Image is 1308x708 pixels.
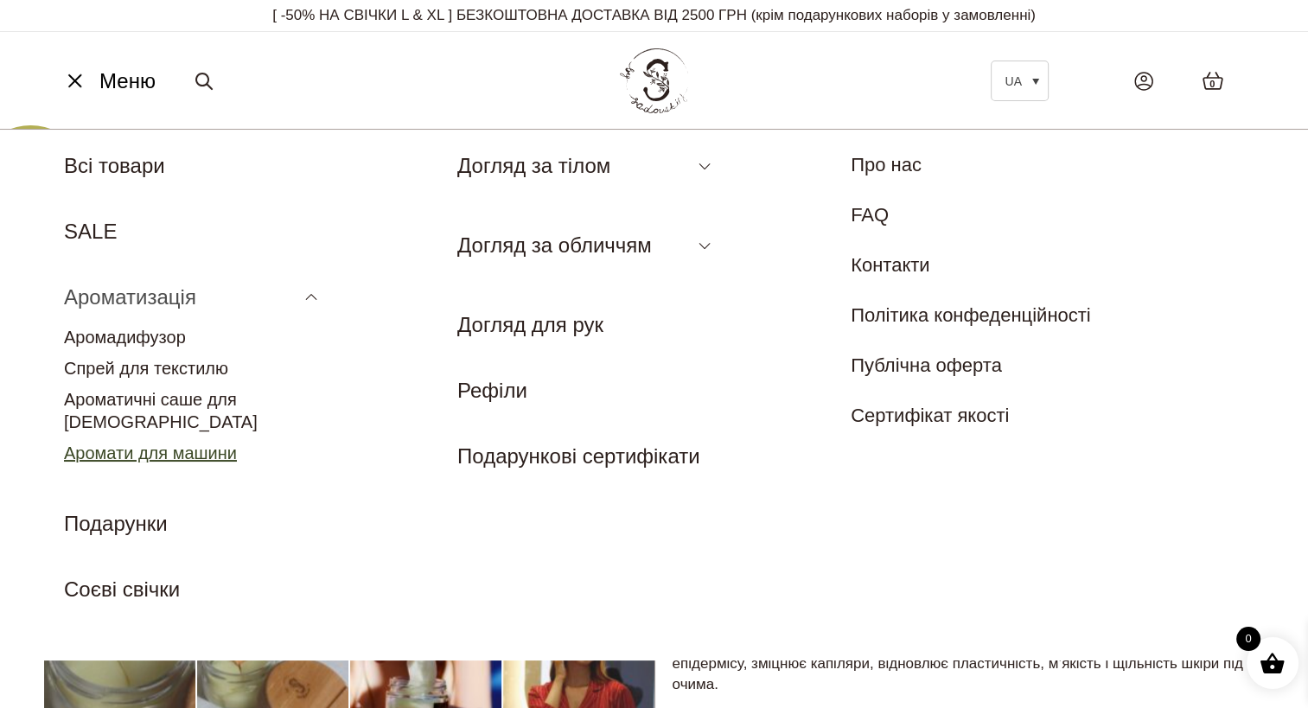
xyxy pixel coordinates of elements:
a: Аромадифузор [64,328,186,347]
a: Аромати для машини [64,443,237,462]
a: Догляд для рук [457,313,603,336]
a: FAQ [851,204,889,226]
a: Публічна оферта [851,354,1002,376]
a: Подарункові сертифікати [457,444,700,468]
a: Сертифікат якості [851,405,1009,426]
img: BY SADOVSKIY [620,48,689,113]
button: Меню [56,65,161,98]
a: UA [991,61,1048,101]
p: Продукт бореться з факторами, що викликають погіршення дренажної функції епідермісу, зміцнює капі... [673,633,1248,694]
a: Рефіли [457,379,527,402]
a: Політика конфеденційності [851,304,1091,326]
span: 0 [1209,77,1215,92]
a: Догляд за тілом [457,154,610,177]
a: SALE [64,220,117,243]
a: Догляд за обличчям [457,233,652,257]
a: Соєві свічки [64,577,180,601]
a: Всі товари [64,154,165,177]
a: Контакти [851,254,930,276]
span: Меню [99,66,156,97]
a: 0 [1184,54,1241,108]
a: Спрей для текстилю [64,359,228,378]
a: Про нас [851,154,922,175]
a: Ароматизація [64,285,196,309]
span: 0 [1236,627,1260,651]
a: Ароматичні саше для [DEMOGRAPHIC_DATA] [64,390,258,431]
a: Подарунки [64,512,168,535]
span: UA [1005,74,1021,88]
